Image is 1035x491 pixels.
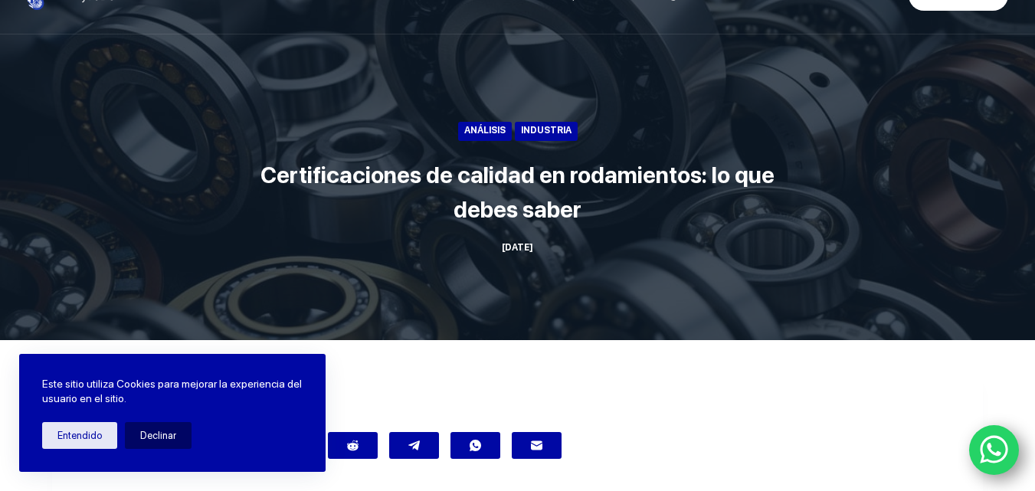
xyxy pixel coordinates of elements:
[515,122,578,141] a: Industria
[502,242,533,253] time: [DATE]
[328,432,378,459] a: Reddit
[42,422,117,449] button: Entendido
[231,158,805,227] h1: Certificaciones de calidad en rodamientos: lo que debes saber
[83,403,953,421] span: Compartir
[125,422,192,449] button: Declinar
[42,377,303,407] p: Este sitio utiliza Cookies para mejorar la experiencia del usuario en el sitio.
[512,432,562,459] a: Correo electrónico
[969,425,1020,476] a: WhatsApp
[458,122,512,141] a: Análisis
[450,432,500,459] a: WhatsApp
[389,432,439,459] a: Telegram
